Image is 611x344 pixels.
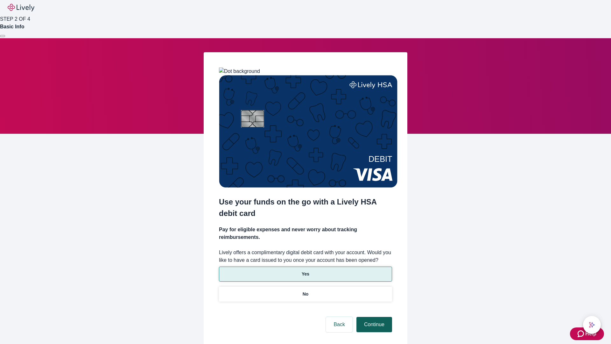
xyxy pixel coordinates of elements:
button: No [219,287,392,302]
svg: Lively AI Assistant [589,322,595,328]
button: Back [326,317,353,332]
span: Help [585,330,596,338]
p: No [303,291,309,297]
button: chat [583,316,601,334]
img: Dot background [219,68,260,75]
h2: Use your funds on the go with a Lively HSA debit card [219,196,392,219]
p: Yes [302,271,309,277]
svg: Zendesk support icon [578,330,585,338]
button: Continue [356,317,392,332]
button: Zendesk support iconHelp [570,327,604,340]
label: Lively offers a complimentary digital debit card with your account. Would you like to have a card... [219,249,392,264]
button: Yes [219,267,392,282]
h4: Pay for eligible expenses and never worry about tracking reimbursements. [219,226,392,241]
img: Lively [8,4,34,11]
img: Debit card [219,75,397,188]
